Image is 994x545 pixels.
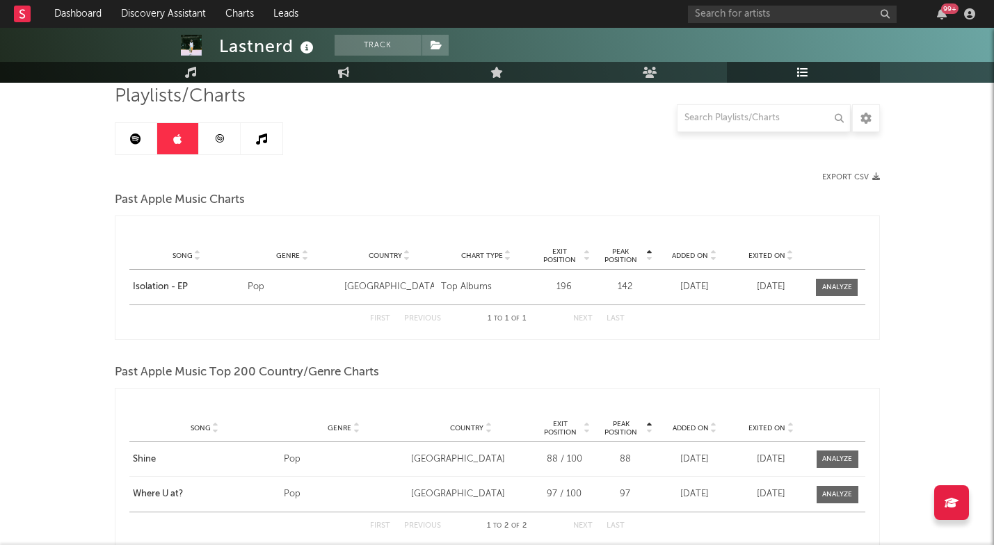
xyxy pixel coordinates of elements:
span: to [493,523,502,529]
div: 99 + [941,3,959,14]
span: to [494,316,502,322]
span: Exited On [748,424,785,432]
button: Last [607,522,625,530]
span: of [511,523,520,529]
button: 99+ [937,8,947,19]
input: Search for artists [688,6,897,23]
button: First [370,315,390,323]
div: [DATE] [737,487,806,501]
div: 97 / 100 [538,487,591,501]
div: Lastnerd [219,35,317,58]
div: Top Albums [441,280,531,294]
div: [DATE] [737,453,806,466]
div: [DATE] [736,280,805,294]
a: Shine [133,453,277,466]
button: Next [573,522,593,530]
span: Country [450,424,483,432]
div: [DATE] [659,280,729,294]
button: Next [573,315,593,323]
span: Past Apple Music Top 200 Country/Genre Charts [115,364,379,381]
span: Genre [276,252,300,260]
div: [DATE] [660,487,730,501]
button: Previous [404,522,441,530]
div: Pop [284,453,404,466]
button: First [370,522,390,530]
div: 1 2 2 [469,518,545,535]
a: Isolation - EP [133,280,241,294]
span: Playlists/Charts [115,88,246,105]
div: 142 [597,280,652,294]
div: [DATE] [660,453,730,466]
span: Country [369,252,402,260]
span: Genre [328,424,351,432]
button: Export CSV [822,173,880,181]
div: 97 [598,487,653,501]
div: 88 / 100 [538,453,591,466]
div: [GEOGRAPHIC_DATA] [344,280,434,294]
div: 1 1 1 [469,311,545,327]
div: [GEOGRAPHIC_DATA] [411,453,531,466]
span: of [511,316,520,322]
span: Exit Position [538,247,582,264]
button: Track [335,35,422,56]
span: Song [173,252,193,260]
span: Past Apple Music Charts [115,192,245,209]
div: Pop [284,487,404,501]
span: Peak Position [598,420,645,437]
div: 88 [598,453,653,466]
div: Pop [248,280,337,294]
button: Last [607,315,625,323]
span: Song [191,424,211,432]
span: Added On [672,252,708,260]
div: [GEOGRAPHIC_DATA] [411,487,531,501]
button: Previous [404,315,441,323]
div: 196 [538,280,590,294]
span: Added On [673,424,709,432]
span: Exit Position [538,420,582,437]
span: Exited On [748,252,785,260]
span: Chart Type [461,252,503,260]
a: Where U at? [133,487,277,501]
input: Search Playlists/Charts [677,104,851,132]
span: Peak Position [597,247,644,264]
